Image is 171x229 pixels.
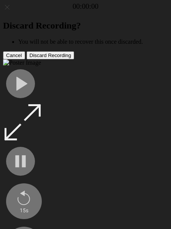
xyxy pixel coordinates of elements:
[3,51,25,59] button: Cancel
[73,2,98,11] a: 00:00:00
[3,21,168,31] h2: Discard Recording?
[18,38,168,45] li: You will not be able to recover this once discarded.
[3,59,41,66] img: Poster Image
[27,51,74,59] button: Discard Recording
